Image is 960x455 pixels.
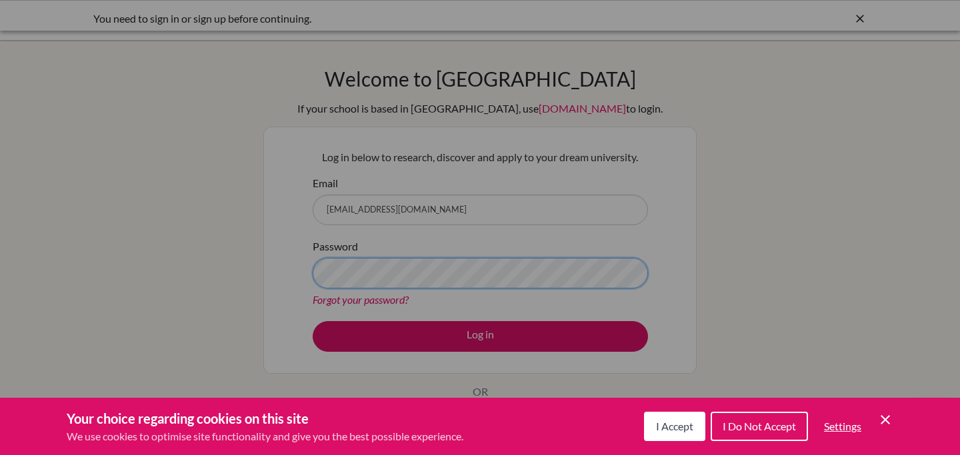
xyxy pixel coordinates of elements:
[711,412,808,441] button: I Do Not Accept
[877,412,893,428] button: Save and close
[67,408,463,428] h3: Your choice regarding cookies on this site
[723,420,796,432] span: I Do Not Accept
[644,412,705,441] button: I Accept
[813,413,872,440] button: Settings
[824,420,861,432] span: Settings
[67,428,463,444] p: We use cookies to optimise site functionality and give you the best possible experience.
[656,420,693,432] span: I Accept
